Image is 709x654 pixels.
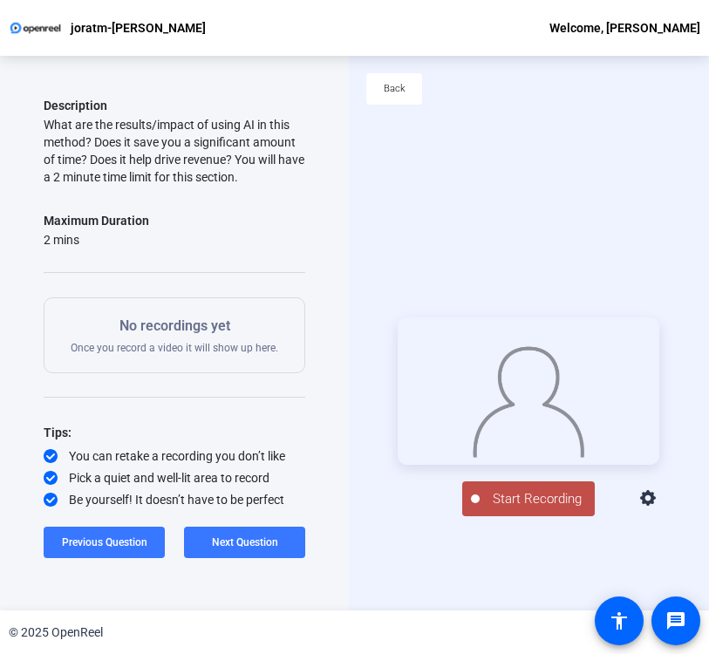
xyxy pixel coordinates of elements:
button: Next Question [184,527,305,558]
div: Tips: [44,422,305,443]
button: Back [366,73,422,105]
span: Next Question [212,536,278,548]
mat-icon: message [665,610,686,631]
div: You can retake a recording you don’t like [44,447,305,465]
div: Welcome, [PERSON_NAME] [549,17,700,38]
img: OpenReel logo [9,19,62,37]
button: Previous Question [44,527,165,558]
div: © 2025 OpenReel [9,623,103,642]
img: overlay [473,340,586,458]
div: Be yourself! It doesn’t have to be perfect [44,491,305,508]
div: Pick a quiet and well-lit area to record [44,469,305,487]
button: Start Recording [462,481,595,516]
div: 2 mins [44,231,149,249]
div: Once you record a video it will show up here. [71,316,278,355]
p: No recordings yet [71,316,278,337]
div: What are the results/impact of using AI in this method? Does it save you a significant amount of ... [44,116,305,186]
span: Previous Question [62,536,147,548]
span: Back [384,76,406,102]
mat-icon: accessibility [609,610,630,631]
p: Description [44,95,305,116]
span: Start Recording [480,489,595,509]
p: joratm-[PERSON_NAME] [71,17,206,38]
div: Maximum Duration [44,210,149,231]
